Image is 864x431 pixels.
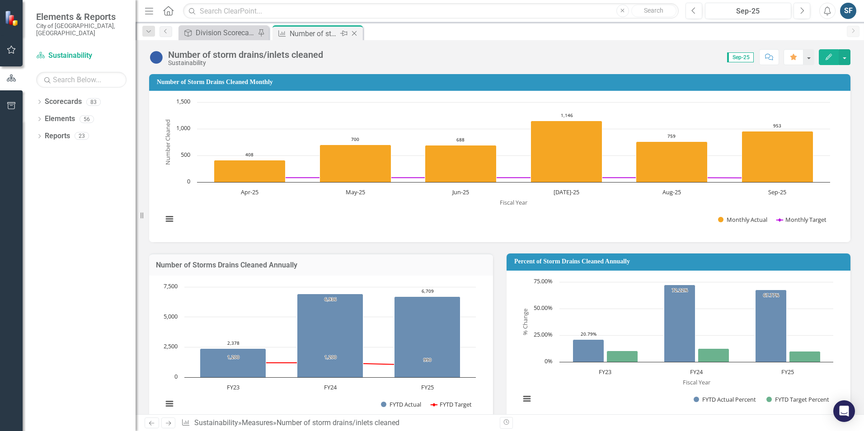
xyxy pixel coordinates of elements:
[776,215,826,224] button: Show Monthly Target
[421,383,434,391] text: FY25
[86,98,101,106] div: 83
[768,188,786,196] text: Sep-25
[164,342,178,350] text: 2,500
[607,348,821,362] g: FYTD Target Percent, bar series 2 of 2 with 3 bars.
[516,277,838,413] svg: Interactive chart
[227,340,239,346] text: 2,378
[514,258,846,265] h3: Percent of Storm Drains Cleaned Annually
[194,418,238,427] a: Sustainability
[5,10,20,26] img: ClearPoint Strategy
[158,282,480,418] svg: Interactive chart
[664,285,695,362] path: FY24, 72.21990837. FYTD Actual Percent.
[833,400,855,422] div: Open Intercom Messenger
[324,354,337,360] text: 1,200
[149,50,164,65] img: Information Unavailable
[297,294,363,377] path: FY24, 6,936. FYTD Actual.
[164,282,178,290] text: 7,500
[423,356,432,363] text: 990
[667,133,676,139] text: 759
[45,131,70,141] a: Reports
[181,27,255,38] a: Division Scorecard
[36,11,127,22] span: Elements & Reports
[534,304,553,312] text: 50.00%
[534,277,553,285] text: 75.00%
[521,309,529,335] text: % Change
[840,3,856,19] button: SF
[500,198,528,206] text: Fiscal Year
[241,188,258,196] text: Apr-25
[80,115,94,123] div: 56
[324,296,337,302] text: 6,936
[187,177,190,185] text: 0
[36,72,127,88] input: Search Below...
[636,142,708,183] path: Aug-25, 759. Monthly Actual.
[164,119,172,165] text: Number Cleaned
[763,292,779,298] text: 67.77%
[742,131,813,183] path: Sep-25, 953. Monthly Actual.
[75,132,89,140] div: 23
[431,400,472,408] button: Show FYTD Target
[346,188,365,196] text: May-25
[320,145,391,183] path: May-25, 700. Monthly Actual.
[277,418,399,427] div: Number of storm drains/inlets cleaned
[781,368,794,376] text: FY25
[214,160,286,183] path: Apr-25, 408. Monthly Actual.
[718,215,767,224] button: Show Monthly Actual
[690,368,703,376] text: FY24
[599,368,611,376] text: FY23
[662,188,681,196] text: Aug-25
[394,296,460,377] path: FY25, 6,709. FYTD Actual.
[789,351,821,362] path: FY25, 10. FYTD Target Percent.
[573,339,604,362] path: FY23, 20.78853047. FYTD Actual Percent.
[36,51,127,61] a: Sustainability
[200,294,460,377] g: FYTD Actual, series 1 of 2. Bar series with 3 bars.
[181,418,493,428] div: » »
[200,348,266,377] path: FY23, 2,378. FYTD Actual.
[242,418,273,427] a: Measures
[561,112,573,118] text: 1,146
[573,285,787,362] g: FYTD Actual Percent, bar series 1 of 2 with 3 bars.
[545,357,553,365] text: 0%
[727,52,754,62] span: Sep-25
[451,188,469,196] text: Jun-25
[158,282,484,418] div: Chart. Highcharts interactive chart.
[168,60,323,66] div: Sustainability
[581,331,596,337] text: 20.79%
[227,383,239,391] text: FY23
[521,393,533,405] button: View chart menu, Chart
[456,136,465,143] text: 688
[245,151,254,158] text: 408
[705,3,791,19] button: Sep-25
[181,150,190,159] text: 500
[756,290,787,362] path: FY25, 67.77452268. FYTD Actual Percent.
[683,378,711,386] text: Fiscal Year
[516,277,841,413] div: Chart. Highcharts interactive chart.
[45,114,75,124] a: Elements
[766,395,830,403] button: Show FYTD Target Percent
[176,97,190,105] text: 1,500
[183,3,679,19] input: Search ClearPoint...
[531,121,602,183] path: Jul-25, 1,146. Monthly Actual.
[534,330,553,338] text: 25.00%
[227,354,239,360] text: 1,200
[381,400,421,408] button: Show FYTD Actual
[176,124,190,132] text: 1,000
[694,395,756,403] button: Show FYTD Actual Percent
[607,351,638,362] path: FY23, 10.49. FYTD Target Percent.
[708,6,788,17] div: Sep-25
[163,213,176,225] button: View chart menu, Chart
[214,121,813,183] g: Monthly Actual, series 1 of 2. Bar series with 6 bars.
[36,22,127,37] small: City of [GEOGRAPHIC_DATA], [GEOGRAPHIC_DATA]
[158,98,841,233] div: Chart. Highcharts interactive chart.
[631,5,676,17] button: Search
[45,97,82,107] a: Scorecards
[554,188,579,196] text: [DATE]-25
[174,372,178,380] text: 0
[196,27,255,38] div: Division Scorecard
[672,287,688,293] text: 72.22%
[158,98,835,233] svg: Interactive chart
[156,261,486,269] h3: Number of Storms Drains Cleaned Annually
[290,28,338,39] div: Number of storm drains/inlets cleaned
[168,50,323,60] div: Number of storm drains/inlets cleaned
